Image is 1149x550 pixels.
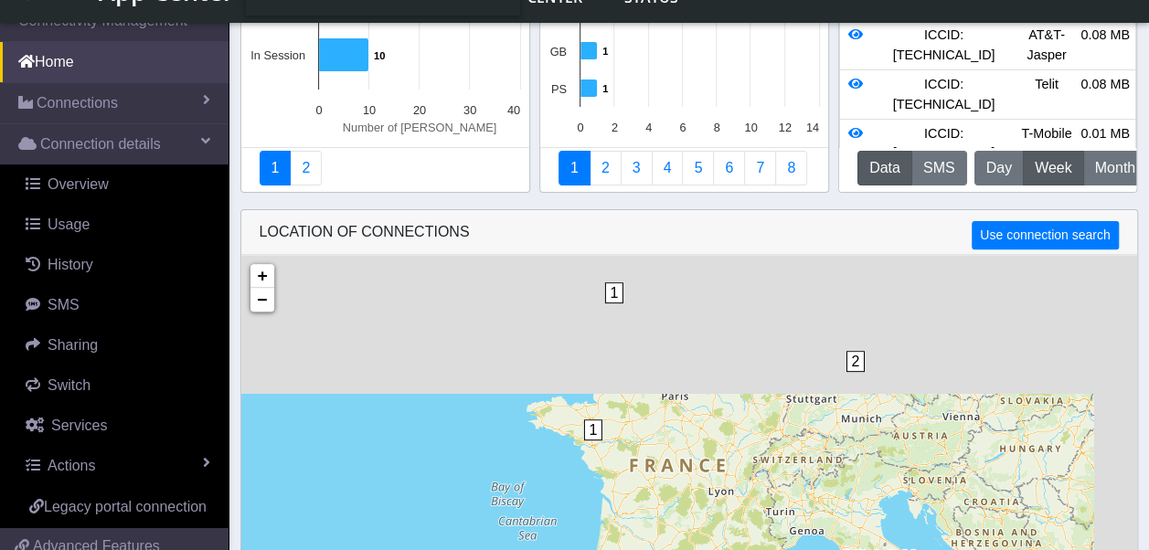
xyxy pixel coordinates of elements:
text: 4 [645,121,652,134]
text: 10 [744,121,757,134]
text: 0 [315,103,322,117]
div: ICCID: [TECHNICAL_ID] [870,26,1017,65]
div: LOCATION OF CONNECTIONS [241,210,1137,255]
text: 30 [463,103,475,117]
div: 1 [604,282,622,337]
a: Usage per Country [621,151,653,185]
span: Month [1095,157,1135,179]
div: T-Mobile [1017,124,1076,164]
span: Week [1035,157,1072,179]
a: Not Connected for 30 days [775,151,807,185]
span: Actions [48,458,95,473]
text: 1 [602,83,608,94]
a: History [7,245,229,285]
nav: Summary paging [559,151,810,185]
a: Connections By Carrier [652,151,684,185]
span: Sharing [48,337,98,353]
span: 1 [583,419,602,440]
text: PS [551,82,567,96]
a: Connections By Country [559,151,590,185]
text: 40 [506,103,519,117]
span: SMS [48,297,80,312]
a: Services [7,406,229,446]
span: Overview [48,176,109,192]
a: 14 Days Trend [713,151,745,185]
span: Connections [37,92,118,114]
a: Deployment status [290,151,322,185]
a: SMS [7,285,229,325]
div: 0.08 MB [1076,26,1134,65]
text: 10 [362,103,375,117]
a: Zoom out [250,288,274,312]
a: Overview [7,164,229,205]
text: 6 [679,121,686,134]
text: In Session [250,48,305,62]
span: Connection details [40,133,161,155]
text: 8 [713,121,719,134]
div: Telit [1017,75,1076,114]
div: 1 [583,419,601,474]
a: Usage [7,205,229,245]
text: 2 [612,121,618,134]
a: Zoom in [250,264,274,288]
button: Week [1023,151,1084,185]
a: Usage by Carrier [682,151,714,185]
text: 10 [374,50,385,61]
button: SMS [911,151,967,185]
a: Switch [7,365,229,406]
a: Actions [7,446,229,486]
div: ICCID: [TECHNICAL_ID] [870,124,1017,164]
div: ICCID: [TECHNICAL_ID] [870,75,1017,114]
span: Usage [48,217,90,232]
span: Legacy portal connection [44,499,207,514]
div: AT&T-Jasper [1017,26,1076,65]
button: Data [857,151,912,185]
text: 0 [577,121,583,134]
text: GB [549,45,567,58]
span: 2 [846,351,865,372]
text: 12 [778,121,791,134]
span: Day [986,157,1012,179]
text: Number of [PERSON_NAME] [342,121,496,134]
button: Month [1083,151,1147,185]
a: Zero Session [744,151,776,185]
text: 14 [806,121,819,134]
button: Use connection search [972,221,1118,249]
div: 0.01 MB [1076,124,1134,164]
a: Carrier [590,151,622,185]
button: Day [974,151,1024,185]
span: Services [51,418,107,433]
text: 20 [412,103,425,117]
nav: Summary paging [260,151,511,185]
text: 1 [602,46,608,57]
span: 1 [604,282,623,303]
span: Switch [48,377,90,393]
a: Sharing [7,325,229,365]
span: History [48,257,93,272]
div: 0.08 MB [1076,75,1134,114]
a: Connectivity status [260,151,292,185]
